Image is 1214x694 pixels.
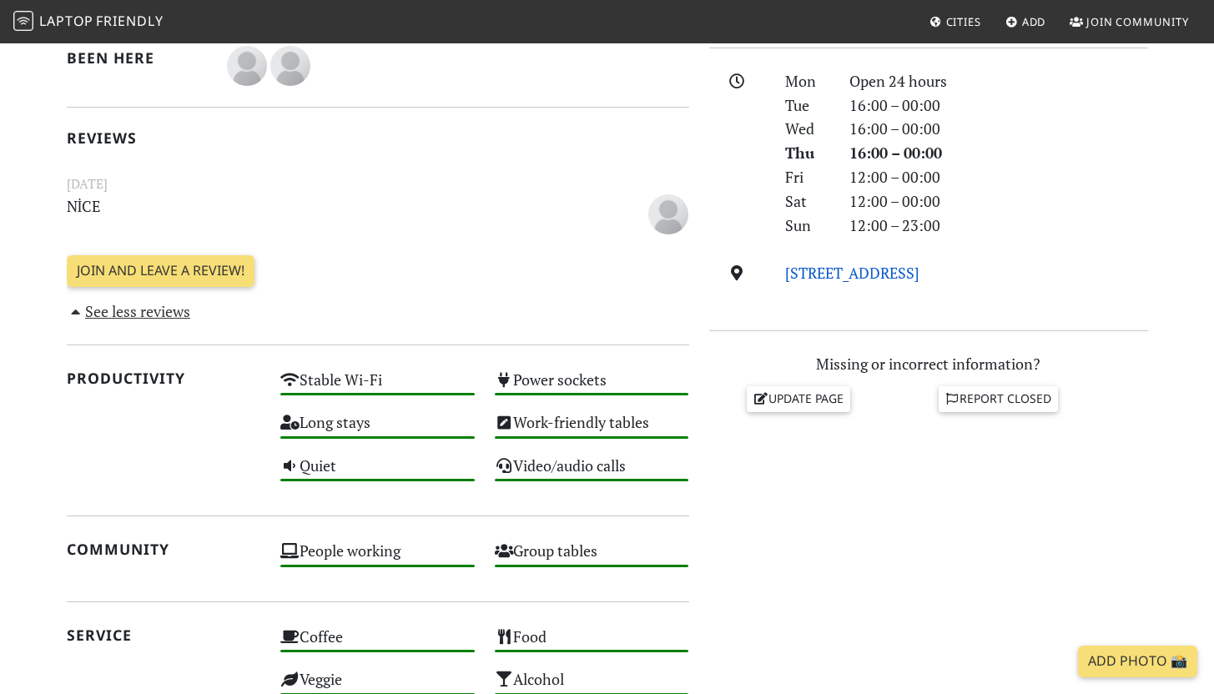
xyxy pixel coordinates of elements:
[648,202,688,222] span: Ahmet Aksu
[1086,14,1189,29] span: Join Community
[939,386,1059,411] a: Report closed
[839,117,1158,141] div: 16:00 – 00:00
[227,54,270,74] span: Ahmet Aksu
[67,255,254,287] a: Join and leave a review!
[747,386,850,411] a: Update page
[270,366,485,409] div: Stable Wi-Fi
[839,141,1158,165] div: 16:00 – 00:00
[67,541,261,558] h2: Community
[57,173,699,194] small: [DATE]
[923,7,988,37] a: Cities
[270,623,485,666] div: Coffee
[648,194,688,234] img: blank-535327c66bd565773addf3077783bbfce4b00ec00e9fd257753287c682c7fa38.png
[57,194,592,232] p: NİCE
[96,12,163,30] span: Friendly
[946,14,981,29] span: Cities
[839,214,1158,238] div: 12:00 – 23:00
[775,117,839,141] div: Wed
[67,370,261,387] h2: Productivity
[270,46,310,86] img: blank-535327c66bd565773addf3077783bbfce4b00ec00e9fd257753287c682c7fa38.png
[785,263,919,283] a: [STREET_ADDRESS]
[839,93,1158,118] div: 16:00 – 00:00
[13,8,164,37] a: LaptopFriendly LaptopFriendly
[709,352,1148,376] p: Missing or incorrect information?
[67,301,191,321] a: See less reviews
[270,452,485,495] div: Quiet
[67,49,208,67] h2: Been here
[775,214,839,238] div: Sun
[270,409,485,451] div: Long stays
[839,189,1158,214] div: 12:00 – 00:00
[39,12,93,30] span: Laptop
[485,409,699,451] div: Work-friendly tables
[485,537,699,580] div: Group tables
[775,93,839,118] div: Tue
[67,129,689,147] h2: Reviews
[1022,14,1046,29] span: Add
[839,69,1158,93] div: Open 24 hours
[485,366,699,409] div: Power sockets
[270,54,310,74] span: Ben S
[775,69,839,93] div: Mon
[270,537,485,580] div: People working
[775,189,839,214] div: Sat
[999,7,1053,37] a: Add
[67,626,261,644] h2: Service
[775,141,839,165] div: Thu
[839,165,1158,189] div: 12:00 – 00:00
[1063,7,1196,37] a: Join Community
[485,452,699,495] div: Video/audio calls
[485,623,699,666] div: Food
[13,11,33,31] img: LaptopFriendly
[227,46,267,86] img: blank-535327c66bd565773addf3077783bbfce4b00ec00e9fd257753287c682c7fa38.png
[775,165,839,189] div: Fri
